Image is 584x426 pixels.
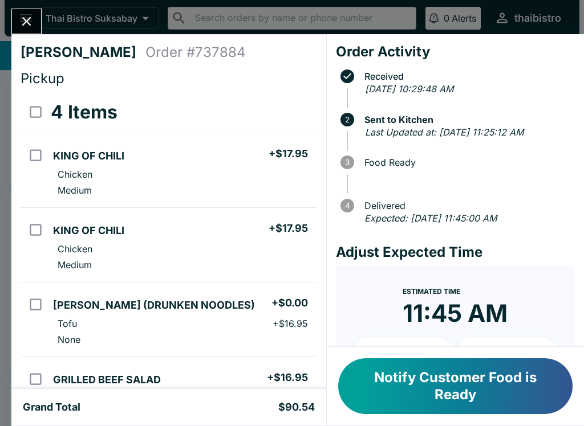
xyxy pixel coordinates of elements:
[21,92,317,415] table: orders table
[53,224,124,237] h5: KING OF CHILI
[336,43,575,60] h4: Order Activity
[269,147,308,161] h5: + $17.95
[145,44,246,61] h4: Order # 737884
[269,222,308,235] h5: + $17.95
[58,243,92,255] p: Chicken
[58,259,92,271] p: Medium
[58,185,92,196] p: Medium
[359,114,575,125] span: Sent to Kitchen
[58,169,92,180] p: Chicken
[21,70,64,87] span: Pickup
[344,201,350,210] text: 4
[345,115,350,124] text: 2
[336,244,575,261] h4: Adjust Expected Time
[23,400,80,414] h5: Grand Total
[273,318,308,329] p: + $16.95
[278,400,315,414] h5: $90.54
[53,149,124,163] h5: KING OF CHILI
[53,373,161,387] h5: GRILLED BEEF SALAD
[21,44,145,61] h4: [PERSON_NAME]
[51,101,117,124] h3: 4 Items
[359,157,575,167] span: Food Ready
[267,371,308,384] h5: + $16.95
[457,337,557,366] button: + 20
[271,296,308,310] h5: + $0.00
[403,287,460,296] span: Estimated Time
[58,318,77,329] p: Tofu
[58,334,80,345] p: None
[53,298,255,312] h5: [PERSON_NAME] (DRUNKEN NOODLES)
[365,83,453,95] em: [DATE] 10:29:48 AM
[338,358,573,414] button: Notify Customer Food is Ready
[354,337,453,366] button: + 10
[359,71,575,81] span: Received
[359,200,575,211] span: Delivered
[365,126,524,138] em: Last Updated at: [DATE] 11:25:12 AM
[345,158,350,167] text: 3
[364,212,497,224] em: Expected: [DATE] 11:45:00 AM
[12,9,41,34] button: Close
[403,298,508,328] time: 11:45 AM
